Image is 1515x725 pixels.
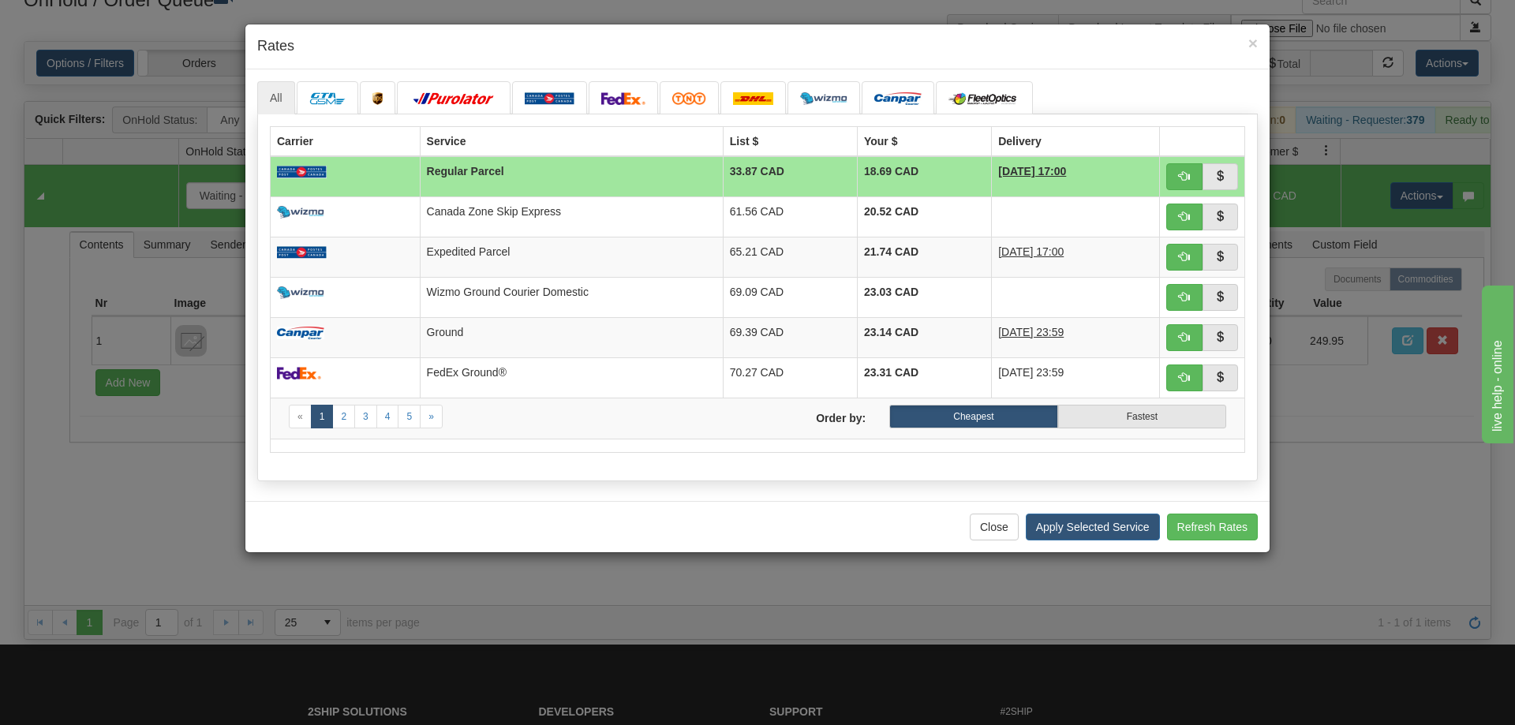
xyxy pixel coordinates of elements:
[12,9,146,28] div: live help - online
[998,366,1064,379] span: [DATE] 23:59
[992,156,1160,197] td: 5 Days
[271,126,421,156] th: Carrier
[723,126,857,156] th: List $
[970,514,1019,540] button: Close
[998,165,1066,178] span: [DATE] 17:00
[1248,34,1258,52] span: ×
[601,92,645,105] img: FedEx.png
[874,92,922,105] img: campar.png
[277,327,324,339] img: campar.png
[420,126,723,156] th: Service
[992,317,1160,357] td: 6 Days
[723,237,857,277] td: 65.21 CAD
[948,92,1020,105] img: CarrierLogo_10182.png
[525,92,574,105] img: Canada_post.png
[376,405,399,428] a: 4
[309,92,346,105] img: CarrierLogo_10191.png
[277,246,327,259] img: Canada_post.png
[723,277,857,317] td: 69.09 CAD
[992,126,1160,156] th: Delivery
[889,405,1057,428] label: Cheapest
[800,92,847,105] img: wizmo.png
[998,326,1064,338] span: [DATE] 23:59
[857,237,991,277] td: 21.74 CAD
[723,156,857,197] td: 33.87 CAD
[757,405,877,426] label: Order by:
[1026,514,1160,540] button: Apply Selected Service
[1058,405,1226,428] label: Fastest
[857,126,991,156] th: Your $
[1479,282,1513,443] iframe: chat widget
[420,237,723,277] td: Expedited Parcel
[277,367,321,379] img: FedEx.png
[857,196,991,237] td: 20.52 CAD
[992,237,1160,277] td: 5 Days
[420,277,723,317] td: Wizmo Ground Courier Domestic
[277,206,324,219] img: wizmo.png
[420,196,723,237] td: Canada Zone Skip Express
[420,156,723,197] td: Regular Parcel
[857,357,991,398] td: 23.31 CAD
[372,92,383,105] img: ups.png
[420,357,723,398] td: FedEx Ground®
[410,92,498,105] img: purolator.png
[428,411,434,422] span: »
[332,405,355,428] a: 2
[672,92,706,105] img: tnt.png
[257,81,295,114] a: All
[297,411,303,422] span: «
[257,36,1258,57] h4: Rates
[857,156,991,197] td: 18.69 CAD
[733,92,773,105] img: dhl.png
[277,166,327,178] img: Canada_post.png
[277,286,324,299] img: wizmo.png
[398,405,421,428] a: 5
[420,317,723,357] td: Ground
[723,317,857,357] td: 69.39 CAD
[311,405,334,428] a: 1
[998,245,1064,258] span: [DATE] 17:00
[857,277,991,317] td: 23.03 CAD
[420,405,443,428] a: Next
[723,196,857,237] td: 61.56 CAD
[857,317,991,357] td: 23.14 CAD
[1167,514,1258,540] button: Refresh Rates
[289,405,312,428] a: Previous
[723,357,857,398] td: 70.27 CAD
[354,405,377,428] a: 3
[1248,35,1258,51] button: Close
